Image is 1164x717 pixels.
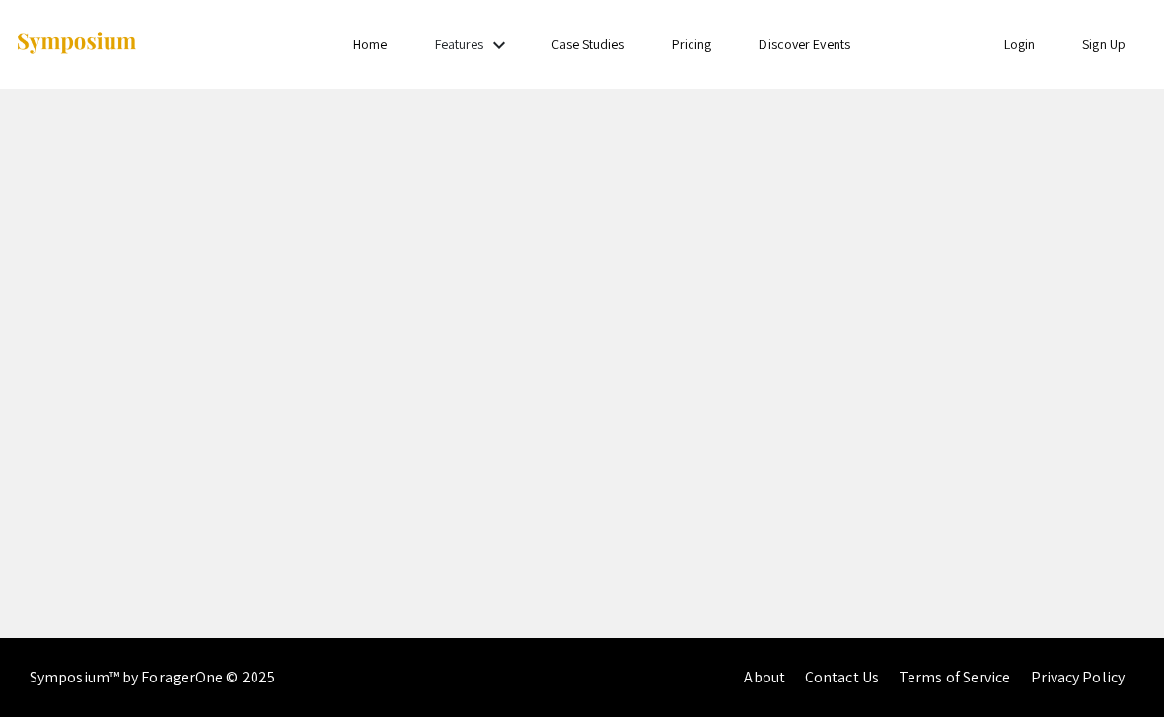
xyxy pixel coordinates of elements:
a: Contact Us [805,667,879,687]
a: Login [1004,36,1036,53]
a: Case Studies [551,36,624,53]
a: Pricing [672,36,712,53]
a: Terms of Service [899,667,1011,687]
img: Symposium by ForagerOne [15,31,138,57]
a: Features [435,36,484,53]
a: Privacy Policy [1031,667,1125,687]
a: About [744,667,785,687]
a: Sign Up [1082,36,1126,53]
a: Home [353,36,387,53]
a: Discover Events [759,36,850,53]
mat-icon: Expand Features list [487,34,511,57]
div: Symposium™ by ForagerOne © 2025 [30,638,275,717]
